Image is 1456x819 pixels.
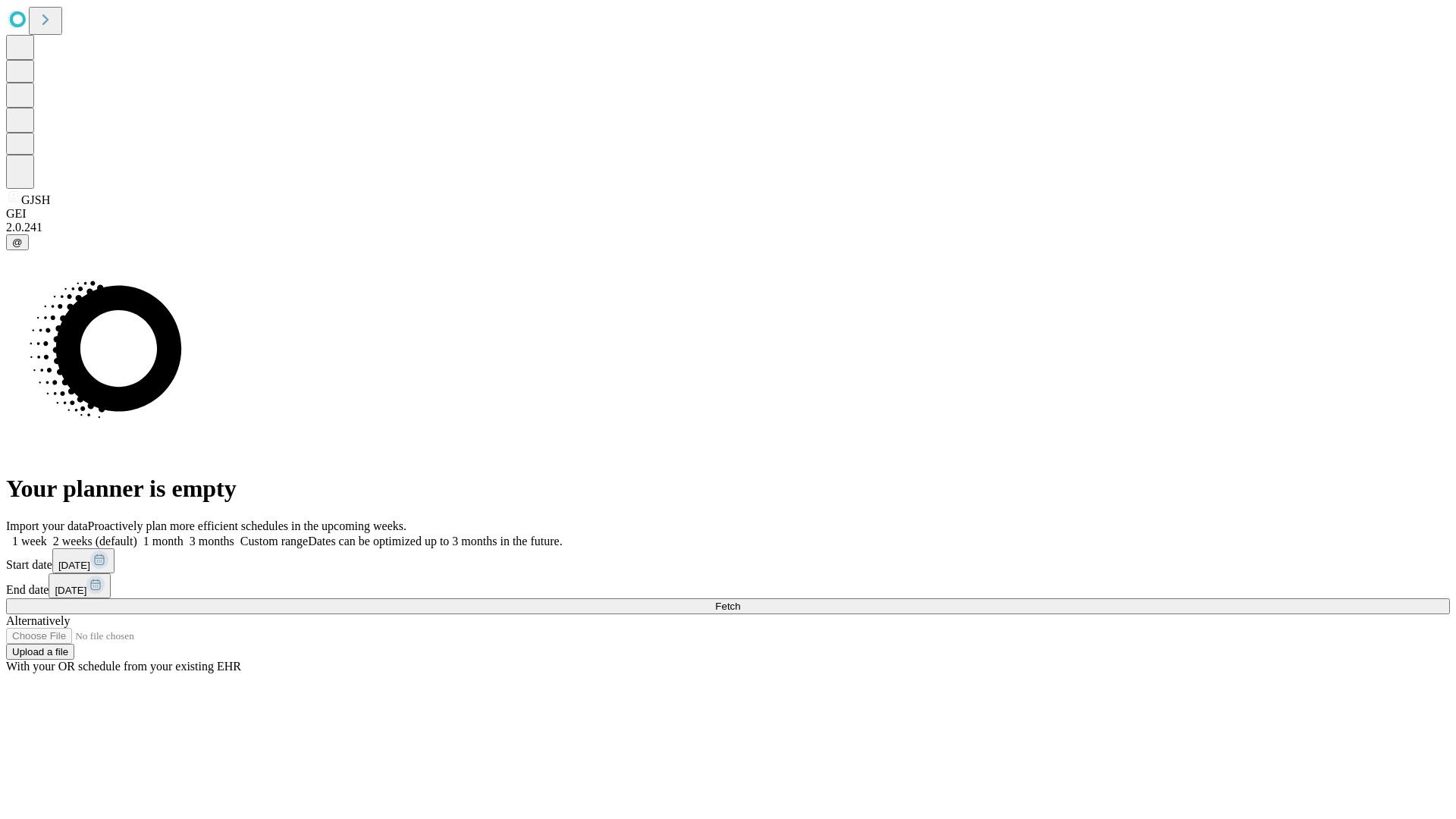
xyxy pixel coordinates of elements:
div: 2.0.241 [6,221,1450,234]
span: [DATE] [58,560,90,571]
div: End date [6,573,1450,598]
span: 1 month [143,535,184,548]
button: [DATE] [49,573,111,598]
span: GJSH [21,193,50,206]
span: 3 months [190,535,234,548]
span: Proactively plan more efficient schedules in the upcoming weeks. [88,519,406,532]
span: Custom range [240,535,308,548]
h1: Your planner is empty [6,475,1450,503]
span: Fetch [715,601,740,612]
span: 1 week [12,535,47,548]
span: Import your data [6,519,88,532]
span: [DATE] [55,585,86,596]
div: Start date [6,548,1450,573]
span: @ [12,237,23,248]
span: 2 weeks (default) [53,535,137,548]
button: Fetch [6,598,1450,614]
span: With your OR schedule from your existing EHR [6,660,241,673]
span: Dates can be optimized up to 3 months in the future. [308,535,562,548]
button: [DATE] [52,548,115,573]
div: GEI [6,207,1450,221]
button: @ [6,234,29,250]
button: Upload a file [6,644,74,660]
span: Alternatively [6,614,70,627]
